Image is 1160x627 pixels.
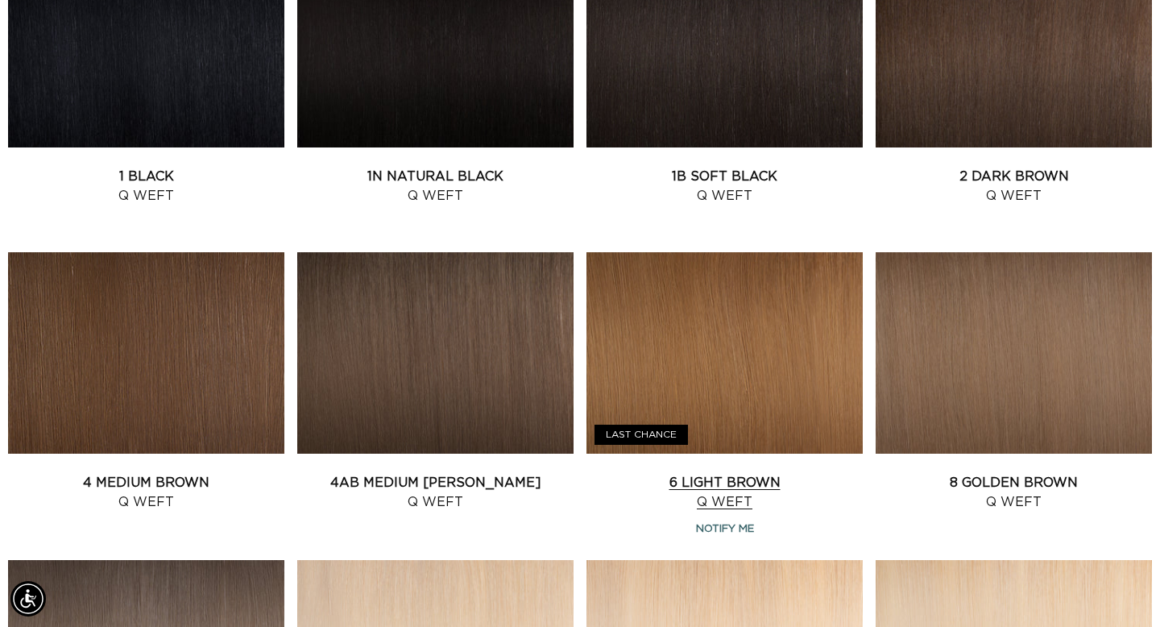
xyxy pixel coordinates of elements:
a: 8 Golden Brown Q Weft [876,473,1152,512]
a: 1B Soft Black Q Weft [586,167,863,206]
a: 2 Dark Brown Q Weft [876,167,1152,206]
a: 6 Light Brown Q Weft [586,473,863,512]
a: 1N Natural Black Q Weft [297,167,574,206]
a: 4AB Medium [PERSON_NAME] Q Weft [297,473,574,512]
a: 1 Black Q Weft [8,167,284,206]
a: 4 Medium Brown Q Weft [8,473,284,512]
div: Accessibility Menu [10,581,46,617]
